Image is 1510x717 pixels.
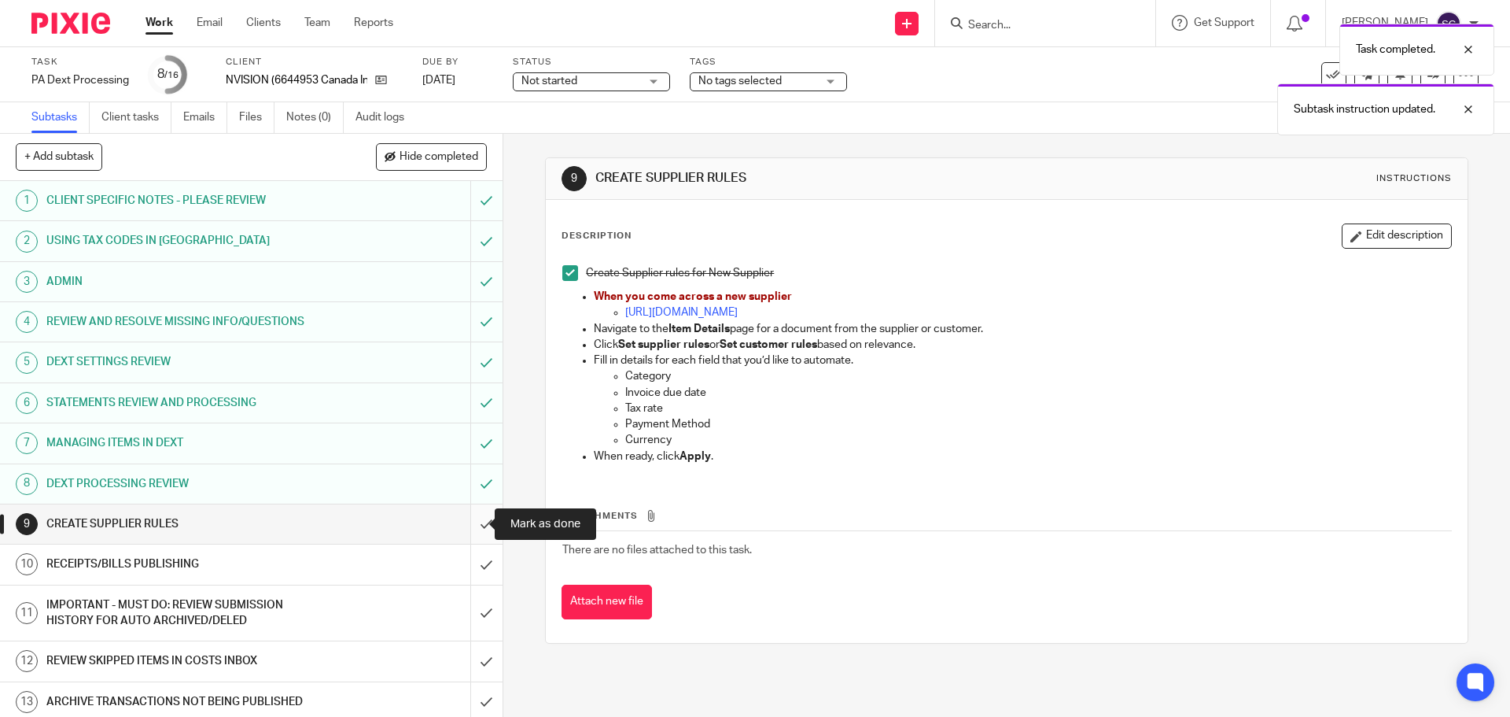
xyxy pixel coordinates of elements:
small: /16 [164,71,179,79]
span: Hide completed [400,151,478,164]
h1: ADMIN [46,270,319,294]
div: 6 [16,392,38,414]
button: + Add subtask [16,143,102,170]
strong: Set customer rules [720,339,817,350]
img: svg%3E [1436,11,1461,36]
a: Client tasks [101,102,171,133]
p: Click or based on relevance. [594,337,1450,353]
div: 8 [16,473,38,495]
h1: REVIEW AND RESOLVE MISSING INFO/QUESTIONS [46,310,319,334]
span: When you come across a new supplier [594,291,792,302]
h1: REVIEW SKIPPED ITEMS IN COSTS INBOX [46,649,319,673]
img: Pixie [31,13,110,34]
div: 2 [16,231,38,253]
div: Instructions [1376,172,1452,185]
p: Category [625,368,1450,384]
h1: ARCHIVE TRANSACTIONS NOT BEING PUBLISHED [46,690,319,714]
a: Files [239,102,274,133]
h1: USING TAX CODES IN [GEOGRAPHIC_DATA] [46,229,319,253]
div: PA Dext Processing [31,72,129,88]
h1: CLIENT SPECIFIC NOTES - PLEASE REVIEW [46,189,319,213]
h1: MANAGING ITEMS IN DEXT [46,431,319,455]
p: When ready, click . [594,449,1450,464]
label: Tags [690,56,847,68]
a: Subtasks [31,102,90,133]
a: Notes (0) [286,102,344,133]
span: [DATE] [422,75,455,86]
a: Team [304,15,330,31]
h1: DEXT PROCESSING REVIEW [46,472,319,496]
div: 3 [16,271,38,293]
span: There are no files attached to this task. [562,545,752,556]
a: Reports [354,15,393,31]
div: 11 [16,602,38,624]
h1: RECEIPTS/BILLS PUBLISHING [46,553,319,576]
h1: STATEMENTS REVIEW AND PROCESSING [46,391,319,415]
div: 5 [16,352,38,374]
p: Create Supplier rules for New Supplier [586,265,1450,281]
p: Description [562,230,632,242]
strong: Apply [679,451,711,462]
p: Fill in details for each field that you’d like to automate. [594,353,1450,368]
button: Edit description [1342,224,1452,249]
span: Attachments [562,512,638,520]
label: Client [226,56,403,68]
p: Navigate to the page for a document from the supplier or customer. [594,321,1450,337]
h1: CREATE SUPPLIER RULES [595,170,1040,187]
div: 4 [16,311,38,333]
label: Task [31,56,129,68]
h1: CREATE SUPPLIER RULES [46,512,319,536]
p: Task completed. [1356,42,1435,57]
a: Email [197,15,223,31]
strong: Set supplier rules [618,339,709,350]
div: 9 [16,513,38,535]
div: 12 [16,650,38,672]
span: No tags selected [698,76,782,87]
h1: IMPORTANT - MUST DO: REVIEW SUBMISSION HISTORY FOR AUTO ARCHIVED/DELED [46,593,319,634]
p: Payment Method [625,416,1450,432]
p: Tax rate [625,401,1450,416]
div: 7 [16,432,38,454]
div: 10 [16,553,38,575]
strong: Item Details [668,323,730,334]
p: NVISION (6644953 Canada Inc. ) [226,72,367,88]
span: Not started [521,76,577,87]
a: Clients [246,15,281,31]
label: Status [513,56,670,68]
p: Invoice due date [625,385,1450,401]
div: 13 [16,691,38,713]
button: Attach new file [562,585,652,620]
div: 9 [562,166,587,191]
h1: DEXT SETTINGS REVIEW [46,350,319,374]
div: 1 [16,190,38,212]
a: [URL][DOMAIN_NAME] [625,307,738,318]
a: Emails [183,102,227,133]
a: Audit logs [355,102,416,133]
p: Subtask instruction updated. [1294,102,1435,117]
div: 8 [157,65,179,83]
p: Currency [625,432,1450,448]
button: Hide completed [376,143,487,170]
a: Work [145,15,173,31]
label: Due by [422,56,493,68]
